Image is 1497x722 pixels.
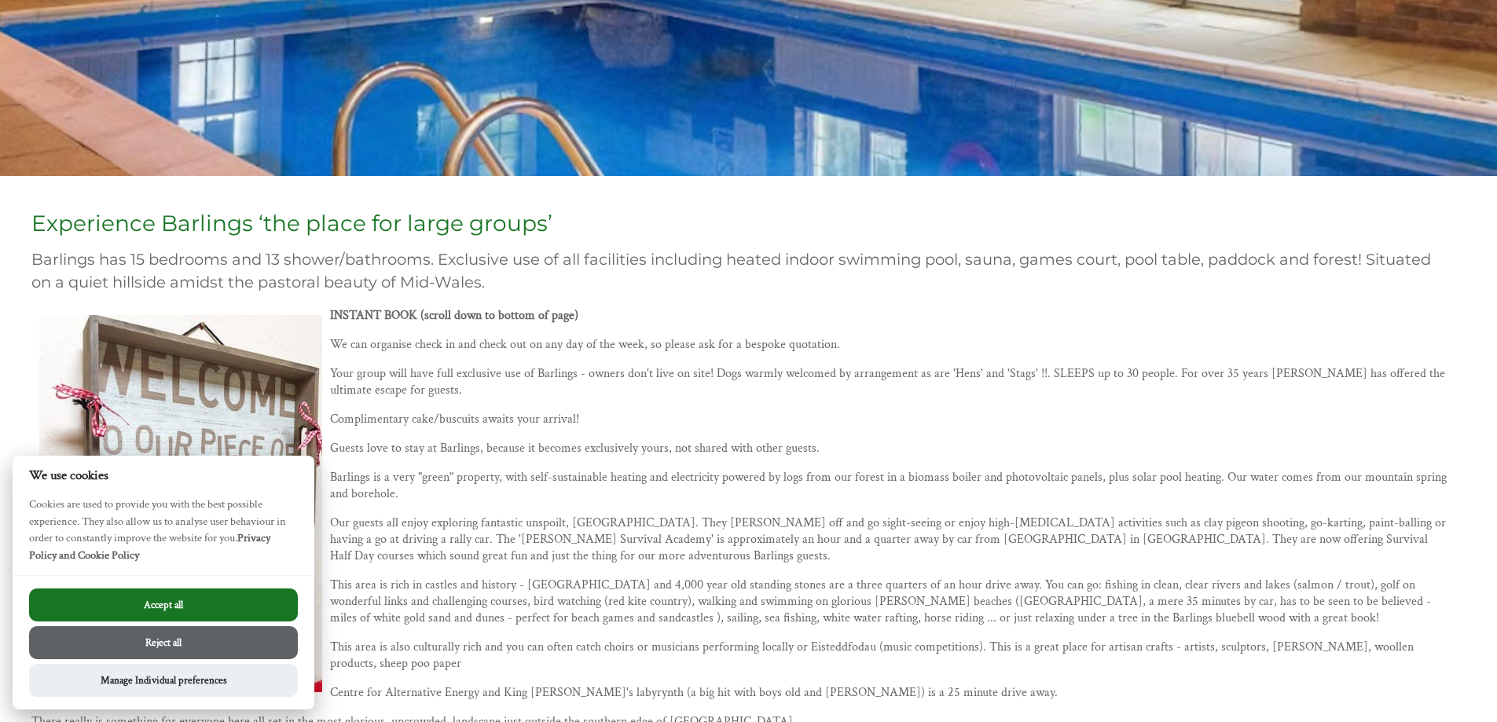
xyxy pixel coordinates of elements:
[31,210,1447,236] h1: Experience Barlings ‘the place for large groups’
[31,440,1447,456] p: Guests love to stay at Barlings, because it becomes exclusively yours, not shared with other guests.
[31,248,1447,295] h2: Barlings has 15 bedrooms and 13 shower/bathrooms. Exclusive use of all facilities including heate...
[31,336,1447,353] p: We can organise check in and check out on any day of the week, so please ask for a bespoke quotat...
[31,684,1447,701] p: Centre for Alternative Energy and King [PERSON_NAME]'s labyrynth (a big hit with boys old and [PE...
[31,639,1447,672] p: This area is also culturally rich and you can often catch choirs or musicians performing locally ...
[29,626,298,659] button: Reject all
[31,469,1447,502] p: Barlings is a very "green" property, with self-sustainable heating and electricity powered by log...
[29,664,298,697] button: Manage Individual preferences
[31,365,1447,398] p: Your group will have full exclusive use of Barlings - owners don't live on site! Dogs warmly welc...
[13,496,314,575] p: Cookies are used to provide you with the best possible experience. They also allow us to analyse ...
[29,588,298,621] button: Accept all
[31,515,1447,564] p: Our guests all enjoy exploring fantastic unspoilt, [GEOGRAPHIC_DATA]. They [PERSON_NAME] off and ...
[29,530,270,563] a: Privacy Policy and Cookie Policy
[330,307,578,324] strong: INSTANT BOOK (scroll down to bottom of page)
[31,411,1447,427] p: Complimentary cake/buscuits awaits your arrival!
[31,577,1447,626] p: This area is rich in castles and history - [GEOGRAPHIC_DATA] and 4,000 year old standing stones a...
[13,468,314,483] h2: We use cookies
